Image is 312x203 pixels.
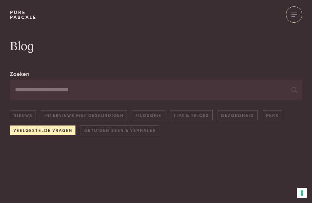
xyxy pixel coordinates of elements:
[10,10,36,20] a: PurePascale
[10,110,36,120] a: Nieuws
[132,110,165,120] a: Filosofie
[10,39,302,55] h1: Blog
[41,110,127,120] a: Interviews met deskundigen
[170,110,212,120] a: Tips & Tricks
[263,110,282,120] a: Pers
[218,110,258,120] a: Gezondheid
[10,69,29,78] label: Zoeken
[10,125,76,135] a: Veelgestelde vragen
[297,188,307,198] button: Uw voorkeuren voor toestemming voor trackingtechnologieën
[81,125,159,135] a: Getuigenissen & Verhalen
